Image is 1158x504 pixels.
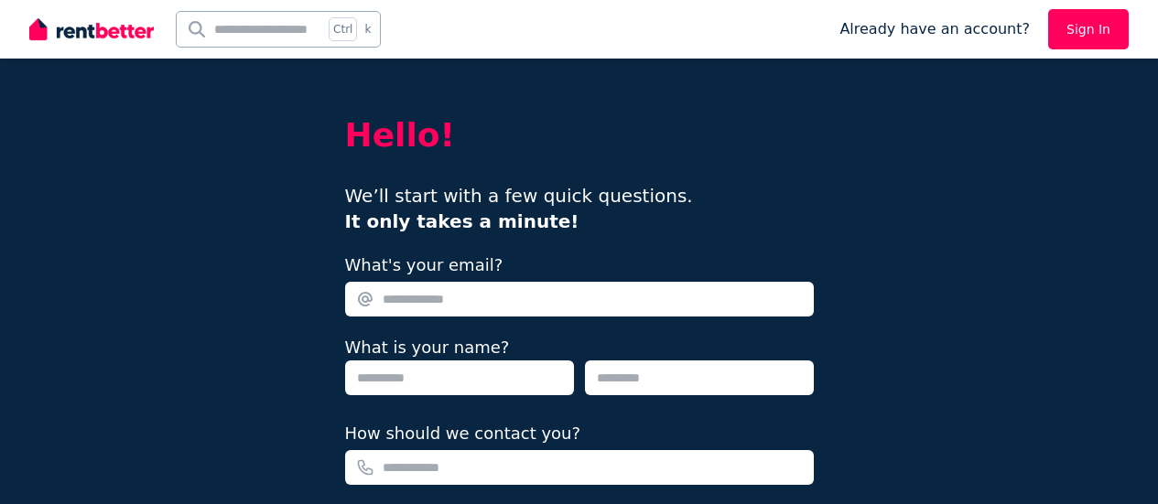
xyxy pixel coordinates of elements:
[345,210,579,232] b: It only takes a minute!
[329,17,357,41] span: Ctrl
[345,421,581,446] label: How should we contact you?
[1048,9,1129,49] a: Sign In
[29,16,154,43] img: RentBetter
[345,185,693,232] span: We’ll start with a few quick questions.
[839,18,1030,40] span: Already have an account?
[345,117,814,154] h2: Hello!
[345,252,503,278] label: What's your email?
[345,338,510,357] label: What is your name?
[364,22,371,37] span: k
